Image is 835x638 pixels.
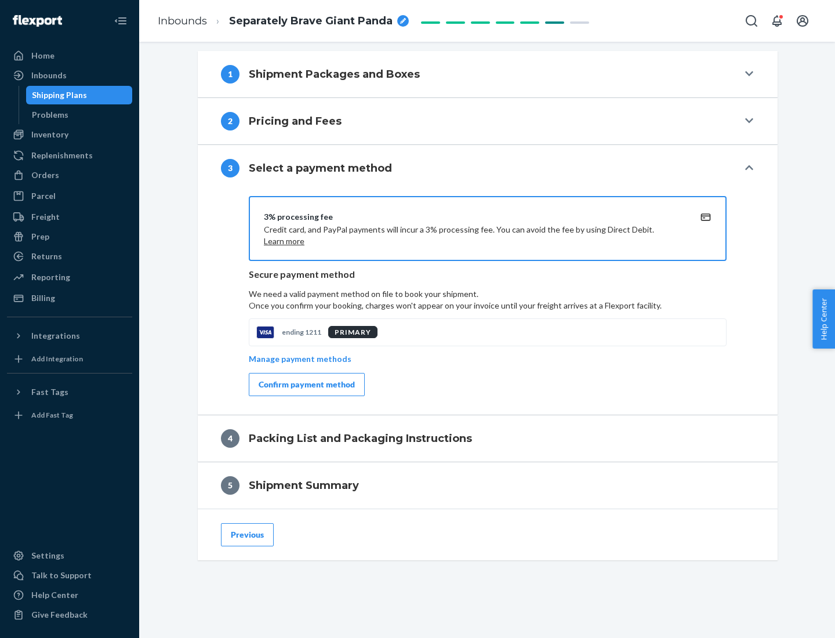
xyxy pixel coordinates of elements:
div: Talk to Support [31,570,92,581]
img: Flexport logo [13,15,62,27]
h4: Shipment Summary [249,478,359,493]
a: Shipping Plans [26,86,133,104]
div: Fast Tags [31,386,68,398]
div: PRIMARY [328,326,377,338]
button: 4Packing List and Packaging Instructions [198,415,778,462]
div: 3 [221,159,239,177]
span: Separately Brave Giant Panda [229,14,393,29]
a: Parcel [7,187,132,205]
a: Add Fast Tag [7,406,132,425]
a: Returns [7,247,132,266]
button: Integrations [7,327,132,345]
button: 2Pricing and Fees [198,98,778,144]
a: Inbounds [158,14,207,27]
div: Help Center [31,589,78,601]
a: Home [7,46,132,65]
p: Manage payment methods [249,353,351,365]
button: Learn more [264,235,304,247]
h4: Packing List and Packaging Instructions [249,431,472,446]
button: Help Center [812,289,835,349]
button: Open account menu [791,9,814,32]
div: Add Integration [31,354,83,364]
div: 2 [221,112,239,130]
div: 1 [221,65,239,84]
div: Inventory [31,129,68,140]
div: Integrations [31,330,80,342]
button: Give Feedback [7,606,132,624]
p: We need a valid payment method on file to book your shipment. [249,288,727,311]
div: Add Fast Tag [31,410,73,420]
div: 5 [221,476,239,495]
a: Talk to Support [7,566,132,585]
button: 3Select a payment method [198,145,778,191]
div: Home [31,50,55,61]
div: Reporting [31,271,70,283]
ol: breadcrumbs [148,4,418,38]
button: 5Shipment Summary [198,462,778,509]
h4: Select a payment method [249,161,392,176]
a: Replenishments [7,146,132,165]
div: Freight [31,211,60,223]
div: Returns [31,251,62,262]
h4: Pricing and Fees [249,114,342,129]
a: Prep [7,227,132,246]
div: Prep [31,231,49,242]
div: Shipping Plans [32,89,87,101]
div: Orders [31,169,59,181]
div: 4 [221,429,239,448]
p: Credit card, and PayPal payments will incur a 3% processing fee. You can avoid the fee by using D... [264,224,684,247]
button: Open notifications [765,9,789,32]
div: Problems [32,109,68,121]
p: Once you confirm your booking, charges won't appear on your invoice until your freight arrives at... [249,300,727,311]
a: Billing [7,289,132,307]
a: Inbounds [7,66,132,85]
a: Add Integration [7,350,132,368]
div: Parcel [31,190,56,202]
button: Previous [221,523,274,546]
a: Inventory [7,125,132,144]
a: Help Center [7,586,132,604]
button: Confirm payment method [249,373,365,396]
button: Fast Tags [7,383,132,401]
a: Orders [7,166,132,184]
button: 1Shipment Packages and Boxes [198,51,778,97]
div: Give Feedback [31,609,88,621]
p: ending 1211 [282,327,321,337]
div: Settings [31,550,64,561]
p: Secure payment method [249,268,727,281]
a: Freight [7,208,132,226]
a: Reporting [7,268,132,287]
a: Problems [26,106,133,124]
h4: Shipment Packages and Boxes [249,67,420,82]
div: Confirm payment method [259,379,355,390]
div: Billing [31,292,55,304]
div: 3% processing fee [264,211,684,223]
div: Replenishments [31,150,93,161]
div: Inbounds [31,70,67,81]
button: Open Search Box [740,9,763,32]
a: Settings [7,546,132,565]
button: Close Navigation [109,9,132,32]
